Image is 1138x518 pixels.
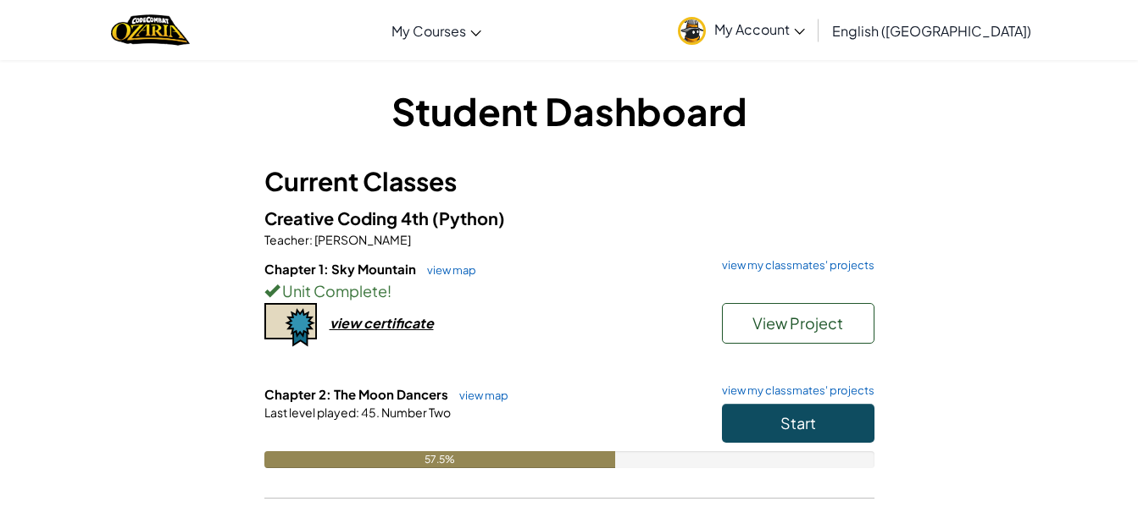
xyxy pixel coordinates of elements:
h3: Current Classes [264,163,874,201]
span: Start [780,413,816,433]
span: [PERSON_NAME] [313,232,411,247]
button: View Project [722,303,874,344]
div: 57.5% [264,451,615,468]
span: Chapter 1: Sky Mountain [264,261,419,277]
button: Start [722,404,874,443]
span: English ([GEOGRAPHIC_DATA]) [832,22,1031,40]
span: Chapter 2: The Moon Dancers [264,386,451,402]
span: : [356,405,359,420]
img: Home [111,13,190,47]
span: Unit Complete [280,281,387,300]
a: view map [419,263,476,277]
span: Creative Coding 4th [264,207,432,229]
span: (Python) [432,207,505,229]
span: 45. [359,405,380,420]
div: view certificate [330,314,434,332]
a: view my classmates' projects [713,385,874,396]
span: Last level played [264,405,356,420]
h1: Student Dashboard [264,85,874,137]
span: My Account [714,20,805,38]
img: certificate-icon.png [264,303,317,347]
span: My Courses [391,22,466,40]
a: view map [451,388,508,402]
a: My Account [669,3,813,57]
img: avatar [678,17,706,45]
span: ! [387,281,391,300]
a: view certificate [264,314,434,332]
a: view my classmates' projects [713,260,874,271]
span: Number Two [380,405,451,420]
span: : [309,232,313,247]
a: Ozaria by CodeCombat logo [111,13,190,47]
a: English ([GEOGRAPHIC_DATA]) [824,8,1040,53]
span: Teacher [264,232,309,247]
a: My Courses [383,8,490,53]
span: View Project [752,313,843,333]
